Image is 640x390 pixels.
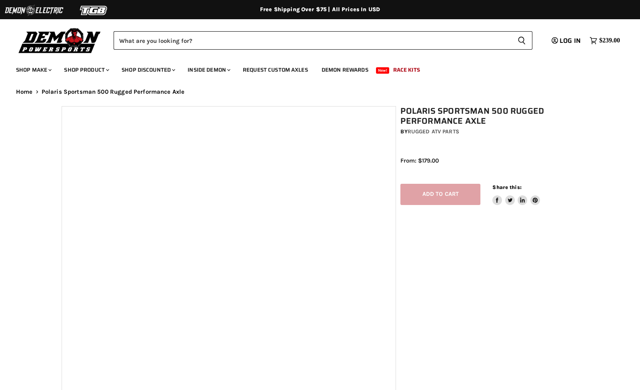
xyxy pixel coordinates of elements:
[237,62,314,78] a: Request Custom Axles
[10,58,618,78] ul: Main menu
[599,37,620,44] span: $239.00
[10,62,56,78] a: Shop Make
[4,3,64,18] img: Demon Electric Logo 2
[586,35,624,46] a: $239.00
[58,62,114,78] a: Shop Product
[64,3,124,18] img: TGB Logo 2
[376,67,390,74] span: New!
[400,127,583,136] div: by
[408,128,459,135] a: Rugged ATV Parts
[16,26,104,54] img: Demon Powersports
[511,31,532,50] button: Search
[116,62,180,78] a: Shop Discounted
[42,88,185,95] span: Polaris Sportsman 500 Rugged Performance Axle
[16,88,33,95] a: Home
[560,36,581,46] span: Log in
[114,31,511,50] input: Search
[182,62,235,78] a: Inside Demon
[492,184,521,190] span: Share this:
[387,62,426,78] a: Race Kits
[492,184,540,205] aside: Share this:
[548,37,586,44] a: Log in
[400,106,583,126] h1: Polaris Sportsman 500 Rugged Performance Axle
[316,62,374,78] a: Demon Rewards
[114,31,532,50] form: Product
[400,157,439,164] span: From: $179.00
